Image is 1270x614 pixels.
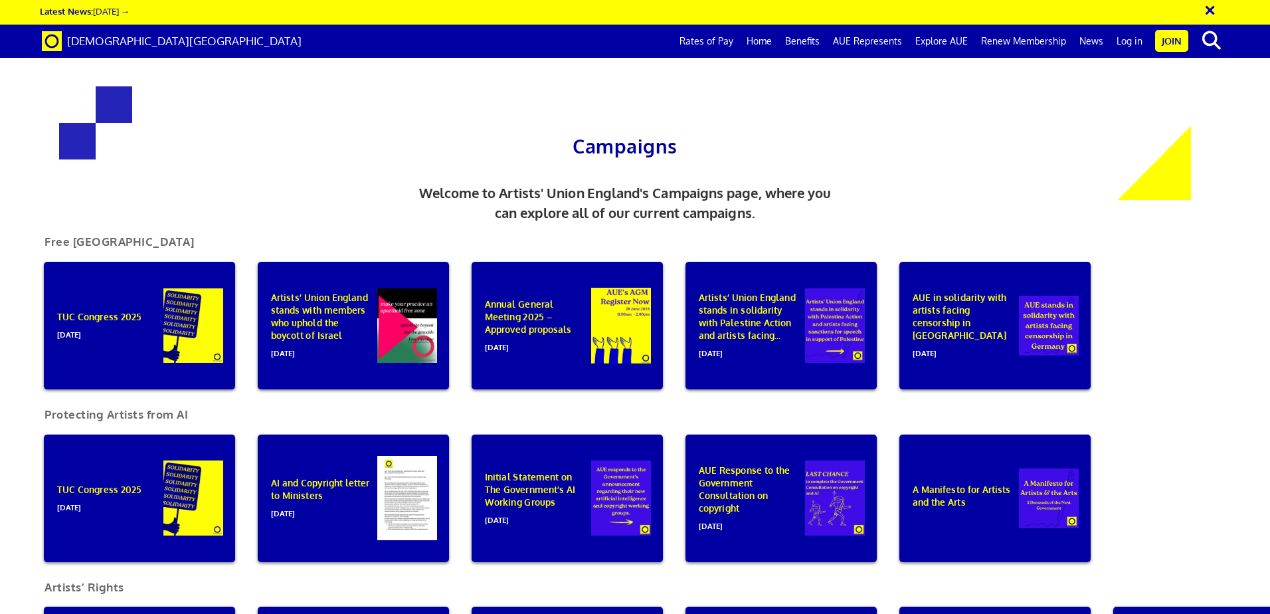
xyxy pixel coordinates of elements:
[40,5,93,17] strong: Latest News:
[1191,27,1231,54] button: search
[573,134,677,158] span: Campaigns
[909,25,974,58] a: Explore AUE
[67,34,302,48] span: [DEMOGRAPHIC_DATA][GEOGRAPHIC_DATA]
[778,25,826,58] a: Benefits
[248,435,459,562] a: AI and Copyright letter to Ministers[DATE]
[34,262,245,389] a: TUC Congress 2025[DATE]
[889,262,1101,389] a: AUE in solidarity with artists facing censorship in [GEOGRAPHIC_DATA][DATE]
[1110,25,1149,58] a: Log in
[32,25,312,58] a: Brand [DEMOGRAPHIC_DATA][GEOGRAPHIC_DATA]
[826,25,909,58] a: AUE Represents
[676,435,887,562] a: AUE Response to the Government Consultation on copyright[DATE]
[889,435,1101,562] a: A Manifesto for Artists and the Arts
[740,25,778,58] a: Home
[1155,30,1188,52] a: Join
[462,262,673,389] a: Annual General Meeting 2025 – Approved proposals[DATE]
[40,5,130,17] a: Latest News:[DATE] →
[34,435,245,562] a: TUC Congress 2025[DATE]
[673,25,740,58] a: Rates of Pay
[35,581,134,599] h2: Artists’ Rights
[974,25,1073,58] a: Renew Membership
[1073,25,1110,58] a: News
[462,435,673,562] a: Initial Statement on The Government’s AI Working Groups[DATE]
[676,262,887,389] a: Artists’ Union England stands in solidarity with Palestine Action and artists facing...[DATE]
[248,262,459,389] a: Artists’ Union England stands with members who uphold the boycott of Israel[DATE]
[35,409,198,427] h2: Protecting Artists from AI
[35,236,204,254] h2: Free [GEOGRAPHIC_DATA]
[408,183,842,223] p: Welcome to Artists' Union England's Campaigns page, where you can explore all of our current camp...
